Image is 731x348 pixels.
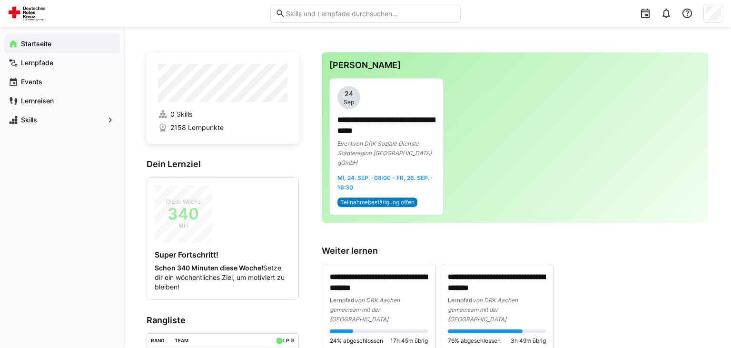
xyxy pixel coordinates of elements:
[330,297,355,304] span: Lernpfad
[330,337,383,345] span: 24% abgeschlossen
[175,338,188,343] div: Team
[345,89,353,99] span: 24
[448,337,501,345] span: 76% abgeschlossen
[329,60,701,70] h3: [PERSON_NAME]
[448,297,518,323] span: von DRK Aachen gemeinsam mit der [GEOGRAPHIC_DATA]
[448,297,473,304] span: Lernpfad
[147,315,299,326] h3: Rangliste
[170,109,192,119] span: 0 Skills
[344,99,354,106] span: Sep
[155,263,291,292] p: Setze dir ein wöchentliches Ziel, um motiviert zu bleiben!
[322,246,708,256] h3: Weiter lernen
[158,109,287,119] a: 0 Skills
[170,123,224,132] span: 2158 Lernpunkte
[151,338,165,343] div: Rang
[283,338,289,343] div: LP
[155,264,263,272] strong: Schon 340 Minuten diese Woche!
[390,337,428,345] span: 17h 45m übrig
[330,297,400,323] span: von DRK Aachen gemeinsam mit der [GEOGRAPHIC_DATA]
[147,159,299,169] h3: Dein Lernziel
[337,174,432,191] span: Mi, 24. Sep. · 08:00 - Fr, 26. Sep. · 16:30
[511,337,546,345] span: 3h 49m übrig
[155,250,291,259] h4: Super Fortschritt!
[290,336,295,344] a: ø
[337,140,353,147] span: Event
[337,140,432,166] span: von DRK Soziale Dienste Städteregion [GEOGRAPHIC_DATA] gGmbH
[285,9,455,18] input: Skills und Lernpfade durchsuchen…
[340,199,415,206] span: Teilnahmebestätigung offen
